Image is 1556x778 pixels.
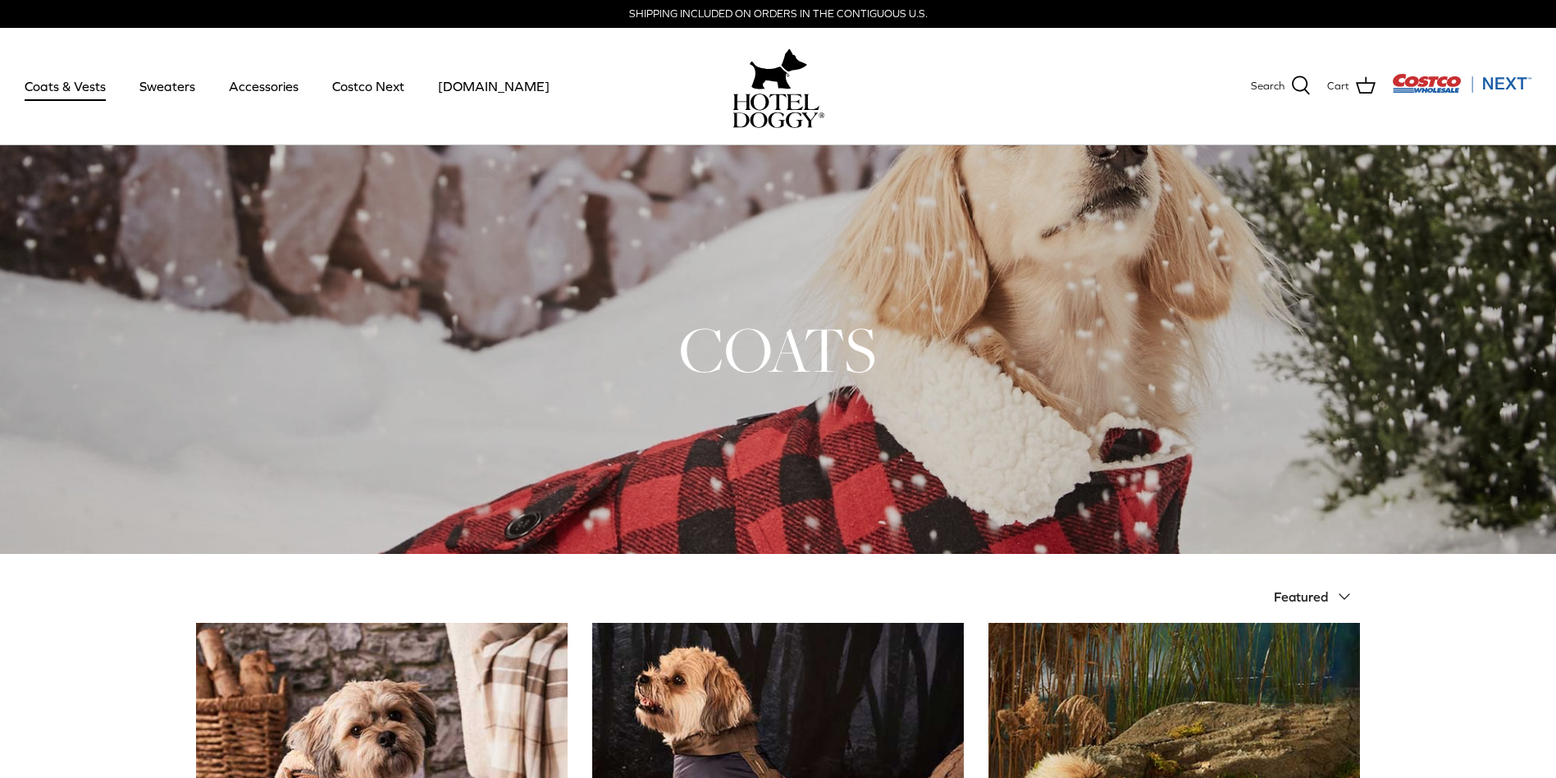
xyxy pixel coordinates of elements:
a: Visit Costco Next [1392,84,1531,96]
button: Featured [1274,579,1361,615]
span: Featured [1274,589,1328,604]
span: Cart [1327,78,1349,95]
a: hoteldoggy.com hoteldoggycom [732,44,824,128]
img: hoteldoggycom [732,94,824,128]
a: Accessories [214,58,313,114]
a: Search [1251,76,1311,97]
img: hoteldoggy.com [750,44,807,94]
a: Costco Next [317,58,419,114]
a: Coats & Vests [10,58,121,114]
h1: COATS [196,309,1361,390]
a: [DOMAIN_NAME] [423,58,564,114]
img: Costco Next [1392,73,1531,94]
a: Sweaters [125,58,210,114]
span: Search [1251,78,1284,95]
a: Cart [1327,76,1376,97]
